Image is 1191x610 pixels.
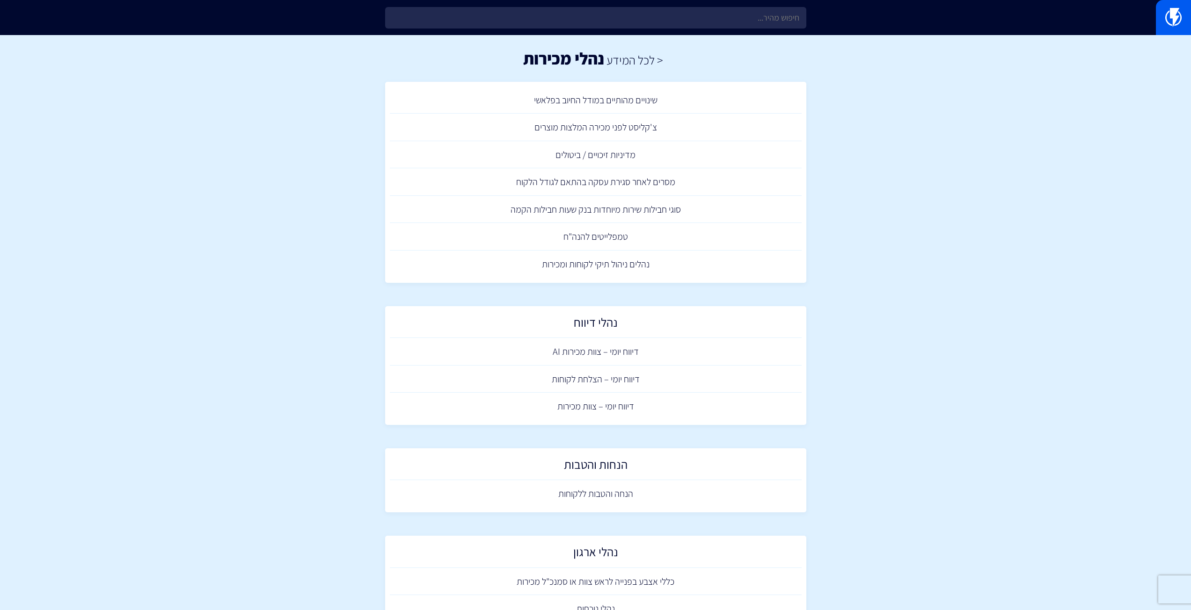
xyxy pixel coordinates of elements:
a: טמפלייטים להנה"ח [390,223,802,251]
h2: הנחות והטבות [395,458,797,476]
a: דיווח יומי – צוות מכירות AI [390,338,802,366]
a: דיווח יומי – הצלחת לקוחות [390,366,802,393]
a: < לכל המידע [606,52,663,68]
a: צ'קליסט לפני מכירה המלצות מוצרים [390,114,802,141]
a: דיווח יומי – צוות מכירות [390,393,802,420]
h1: נהלי מכירות [523,49,604,68]
h2: נהלי דיווח [395,316,797,334]
a: הנחה והטבות ללקוחות [390,480,802,508]
a: שינויים מהותיים במודל החיוב בפלאשי [390,86,802,114]
input: חיפוש מהיר... [385,7,806,29]
a: נהלי דיווח [390,311,802,338]
a: נהלי ארגון [390,540,802,568]
a: נהלים ניהול תיקי לקוחות ומכירות [390,251,802,278]
h2: נהלי ארגון [395,545,797,563]
a: כללי אצבע בפנייה לראש צוות או סמנכ"ל מכירות [390,568,802,596]
a: מסרים לאחר סגירת עסקה בהתאם לגודל הלקוח [390,168,802,196]
a: הנחות והטבות [390,453,802,481]
a: סוגי חבילות שירות מיוחדות בנק שעות חבילות הקמה [390,196,802,223]
a: מדיניות זיכויים / ביטולים [390,141,802,169]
